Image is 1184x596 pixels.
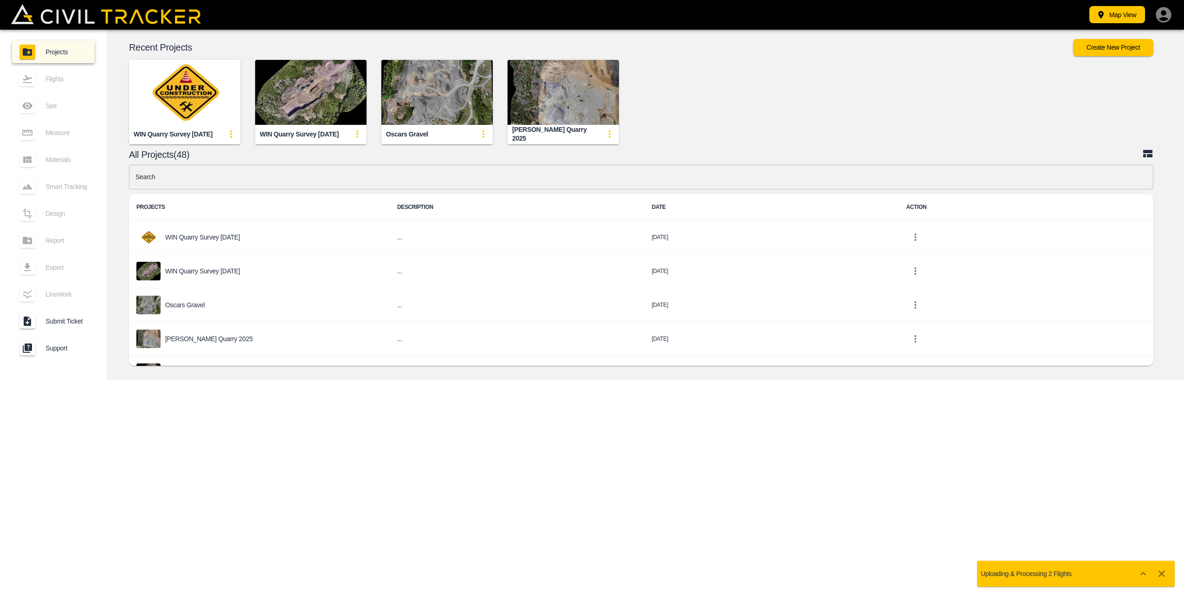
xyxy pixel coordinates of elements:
p: WIN Quarry Survey [DATE] [165,233,240,241]
p: WIN Quarry Survey [DATE] [165,267,240,275]
p: Recent Projects [129,44,1073,51]
img: BJ Kapush Quarry 2025 [508,60,619,125]
th: PROJECTS [129,194,390,220]
p: All Projects(48) [129,151,1142,158]
h6: ... [397,266,637,277]
td: [DATE] [644,288,899,322]
img: Oscars Gravel [381,60,493,125]
td: [DATE] [644,322,899,356]
img: project-image [136,330,161,348]
th: ACTION [899,194,1153,220]
button: update-card-details [348,125,367,143]
a: Support [12,337,95,359]
img: project-image [136,228,161,246]
td: [DATE] [644,220,899,254]
div: WIN Quarry Survey [DATE] [134,130,212,139]
h6: ... [397,333,637,345]
span: Projects [45,48,87,56]
div: [PERSON_NAME] Quarry 2025 [512,125,600,143]
h6: ... [397,232,637,243]
span: Support [45,344,87,352]
h6: ... [397,299,637,311]
img: project-image [136,262,161,280]
th: DATE [644,194,899,220]
p: [PERSON_NAME] Quarry 2025 [165,335,253,343]
img: WIN Quarry Survey Oct 6 2025 [129,60,240,125]
div: WIN Quarry Survey [DATE] [260,130,339,139]
img: project-image [136,363,161,382]
button: update-card-details [222,125,240,143]
p: Oscars Gravel [165,301,205,309]
button: update-card-details [600,125,619,143]
button: Map View [1089,6,1145,23]
button: update-card-details [474,125,493,143]
td: [DATE] [644,356,899,390]
div: Oscars Gravel [386,130,428,139]
img: WIN Quarry Survey August 26 2025 [255,60,367,125]
img: Civil Tracker [11,4,201,24]
p: Uploading & Processing 2 Flights [981,570,1072,577]
th: DESCRIPTION [390,194,644,220]
a: Submit Ticket [12,310,95,332]
button: Create New Project [1073,39,1153,56]
td: [DATE] [644,254,899,288]
button: Show more [1134,564,1152,583]
a: Projects [12,41,95,63]
span: Submit Ticket [45,317,87,325]
img: project-image [136,296,161,314]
